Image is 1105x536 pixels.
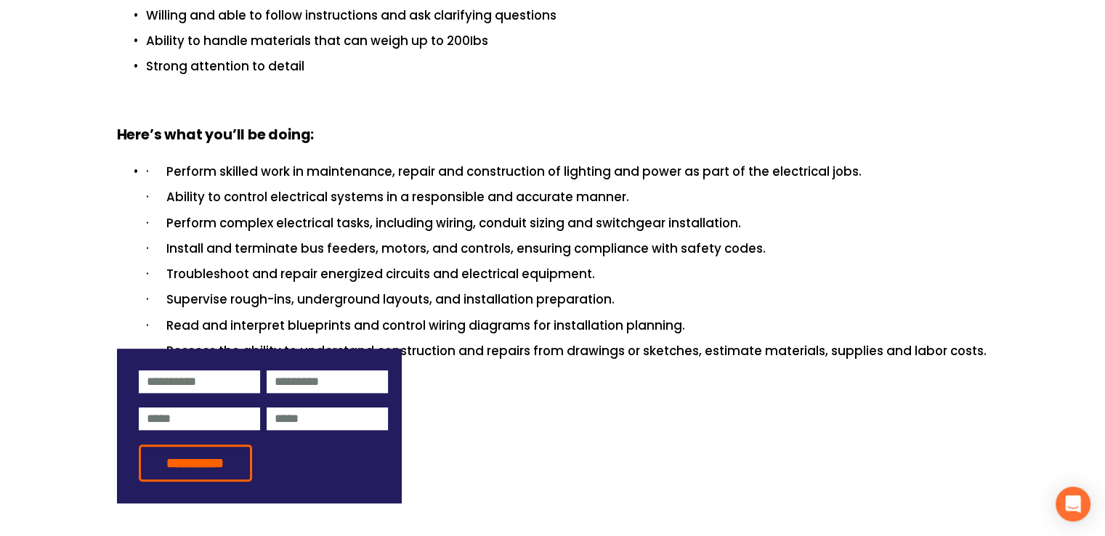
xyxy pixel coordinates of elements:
[146,6,989,25] p: Willing and able to follow instructions and ask clarifying questions
[146,187,989,207] p: · Ability to control electrical systems in a responsible and accurate manner.
[146,31,989,51] p: Ability to handle materials that can weigh up to 200Ibs
[146,239,989,259] p: · Install and terminate bus feeders, motors, and controls, ensuring compliance with safety codes.
[146,341,989,361] p: · Possess the ability to understand construction and repairs from drawings or sketches, estimate ...
[146,264,989,284] p: · Troubleshoot and repair energized circuits and electrical equipment.
[117,125,315,145] strong: Here’s what you’ll be doing:
[1056,487,1090,521] div: Open Intercom Messenger
[146,290,989,309] p: · Supervise rough-ins, underground layouts, and installation preparation.
[146,316,989,336] p: · Read and interpret blueprints and control wiring diagrams for installation planning.
[146,214,989,233] p: · Perform complex electrical tasks, including wiring, conduit sizing and switchgear installation.
[146,162,989,182] p: · Perform skilled work in maintenance, repair and construction of lighting and power as part of t...
[146,57,989,76] p: Strong attention to detail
